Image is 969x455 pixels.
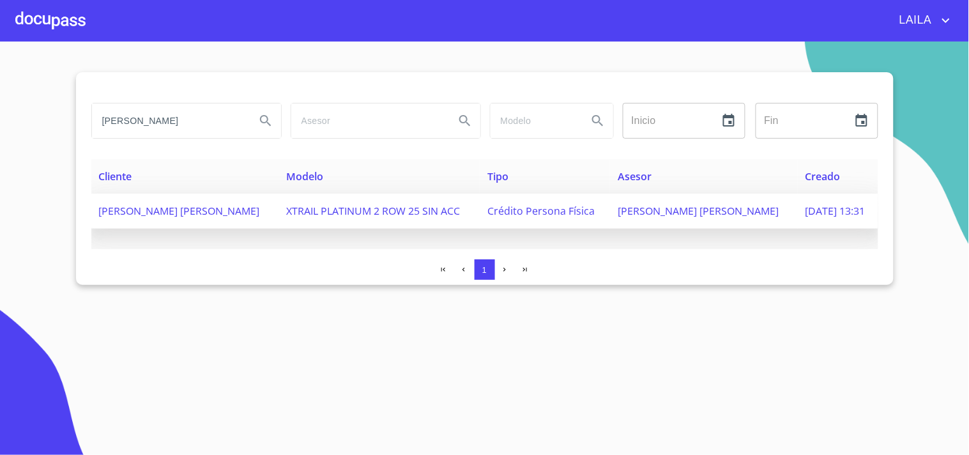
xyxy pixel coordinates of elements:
[482,265,487,275] span: 1
[618,204,779,218] span: [PERSON_NAME] [PERSON_NAME]
[890,10,938,31] span: LAILA
[92,104,245,138] input: search
[250,105,281,136] button: Search
[99,169,132,183] span: Cliente
[805,204,866,218] span: [DATE] 13:31
[487,204,595,218] span: Crédito Persona Física
[487,169,508,183] span: Tipo
[286,204,460,218] span: XTRAIL PLATINUM 2 ROW 25 SIN ACC
[291,104,445,138] input: search
[805,169,841,183] span: Creado
[286,169,323,183] span: Modelo
[99,204,260,218] span: [PERSON_NAME] [PERSON_NAME]
[618,169,652,183] span: Asesor
[890,10,954,31] button: account of current user
[450,105,480,136] button: Search
[475,259,495,280] button: 1
[583,105,613,136] button: Search
[491,104,577,138] input: search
